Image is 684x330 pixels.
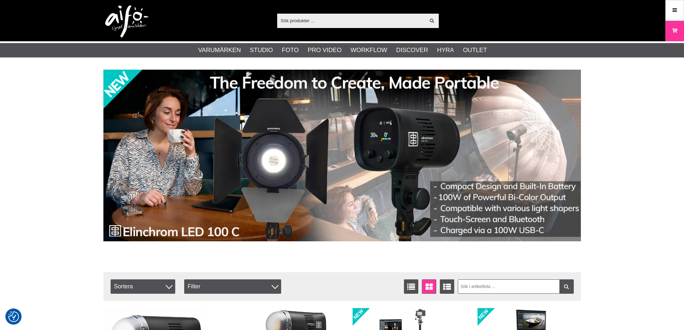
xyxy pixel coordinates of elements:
[559,279,574,294] a: Filtrera
[396,46,428,55] a: Discover
[458,279,574,294] input: Sök i artikellista ...
[277,15,425,26] input: Sök produkter ...
[198,46,241,55] a: Varumärken
[105,5,148,38] img: logo.png
[250,46,273,55] a: Studio
[463,46,487,55] a: Outlet
[404,279,418,294] a: Listvisning
[8,311,19,322] img: Revisit consent button
[111,279,175,294] span: Sortera
[103,70,581,241] img: Annons:002 banner-elin-led100c11390x.jpg
[440,279,454,294] a: Utökad listvisning
[437,46,454,55] a: Hyra
[308,46,341,55] a: Pro Video
[422,279,436,294] a: Fönstervisning
[8,310,19,323] button: Samtyckesinställningar
[282,46,299,55] a: Foto
[350,46,387,55] a: Workflow
[184,279,281,294] div: Filter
